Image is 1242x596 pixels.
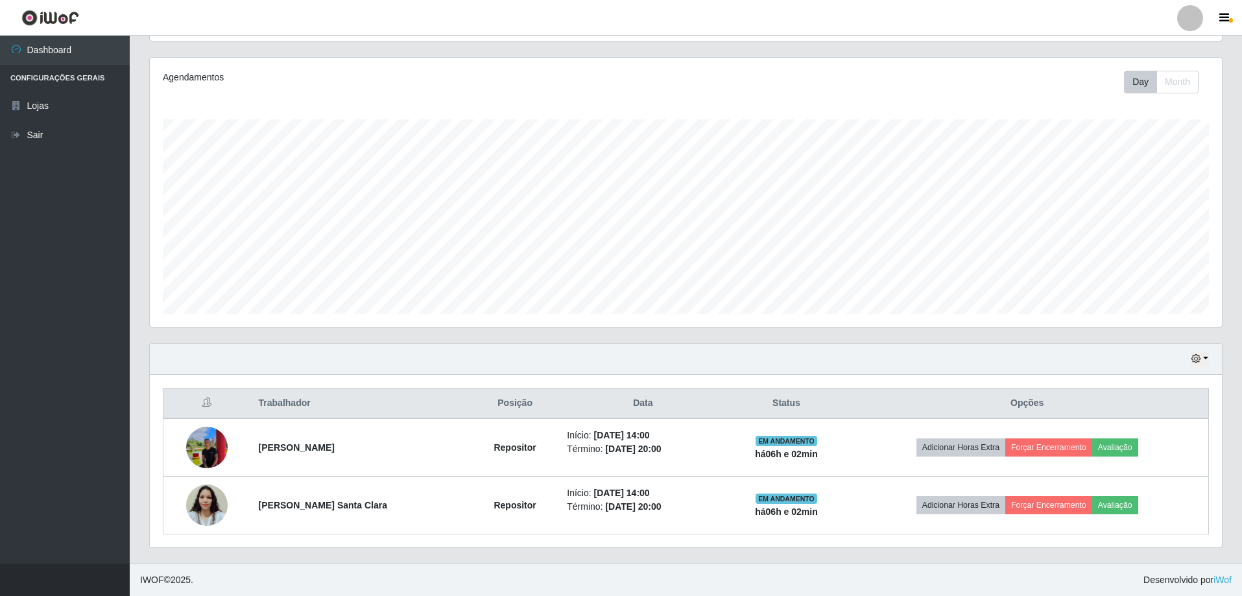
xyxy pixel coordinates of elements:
[559,388,726,419] th: Data
[259,500,387,510] strong: [PERSON_NAME] Santa Clara
[567,442,719,456] li: Término:
[494,442,536,453] strong: Repositor
[1005,438,1092,457] button: Forçar Encerramento
[1092,438,1138,457] button: Avaliação
[471,388,559,419] th: Posição
[186,420,228,475] img: 1751250700019.jpeg
[567,500,719,514] li: Término:
[186,468,228,542] img: 1751373903454.jpeg
[1092,496,1138,514] button: Avaliação
[594,430,650,440] time: [DATE] 14:00
[755,507,818,517] strong: há 06 h e 02 min
[756,436,817,446] span: EM ANDAMENTO
[163,71,588,84] div: Agendamentos
[756,494,817,504] span: EM ANDAMENTO
[1124,71,1157,93] button: Day
[251,388,471,419] th: Trabalhador
[594,488,650,498] time: [DATE] 14:00
[916,438,1005,457] button: Adicionar Horas Extra
[1213,575,1232,585] a: iWof
[259,442,335,453] strong: [PERSON_NAME]
[494,500,536,510] strong: Repositor
[727,388,846,419] th: Status
[605,501,661,512] time: [DATE] 20:00
[1124,71,1199,93] div: First group
[755,449,818,459] strong: há 06 h e 02 min
[21,10,79,26] img: CoreUI Logo
[916,496,1005,514] button: Adicionar Horas Extra
[567,486,719,500] li: Início:
[1124,71,1209,93] div: Toolbar with button groups
[605,444,661,454] time: [DATE] 20:00
[846,388,1208,419] th: Opções
[1005,496,1092,514] button: Forçar Encerramento
[1156,71,1199,93] button: Month
[1143,573,1232,587] span: Desenvolvido por
[140,573,193,587] span: © 2025 .
[140,575,164,585] span: IWOF
[567,429,719,442] li: Início:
